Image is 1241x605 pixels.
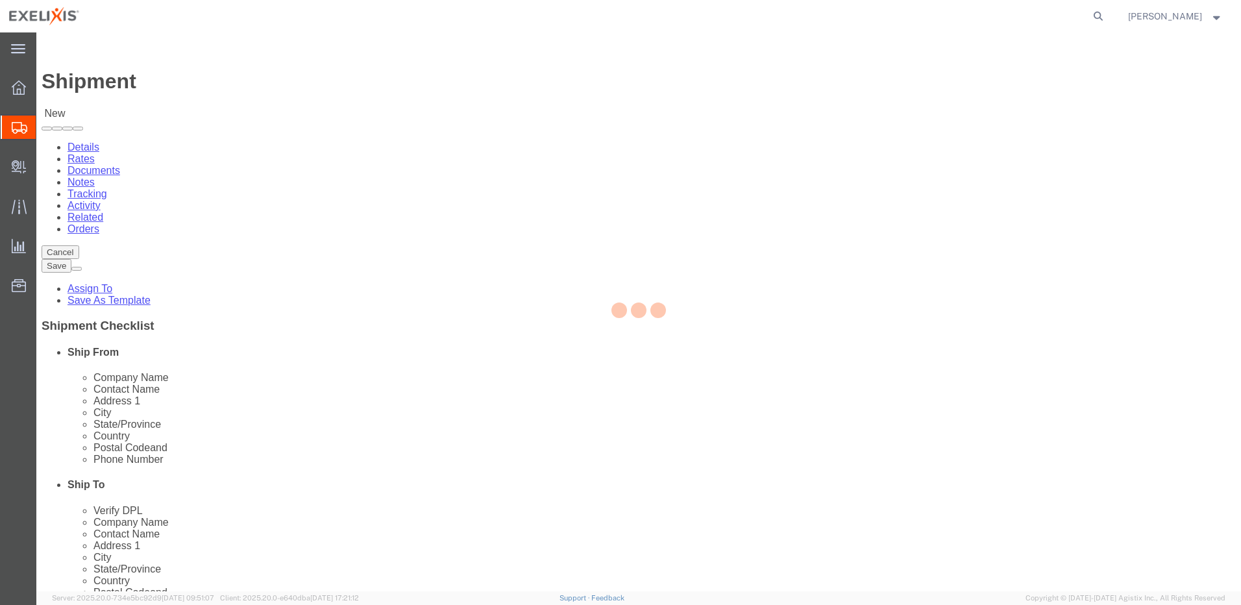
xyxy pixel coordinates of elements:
[310,594,359,602] span: [DATE] 17:21:12
[591,594,624,602] a: Feedback
[559,594,592,602] a: Support
[1026,593,1225,604] span: Copyright © [DATE]-[DATE] Agistix Inc., All Rights Reserved
[220,594,359,602] span: Client: 2025.20.0-e640dba
[9,6,79,26] img: logo
[1127,8,1223,24] button: [PERSON_NAME]
[162,594,214,602] span: [DATE] 09:51:07
[1128,9,1202,23] span: Marlon Quintos
[52,594,214,602] span: Server: 2025.20.0-734e5bc92d9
